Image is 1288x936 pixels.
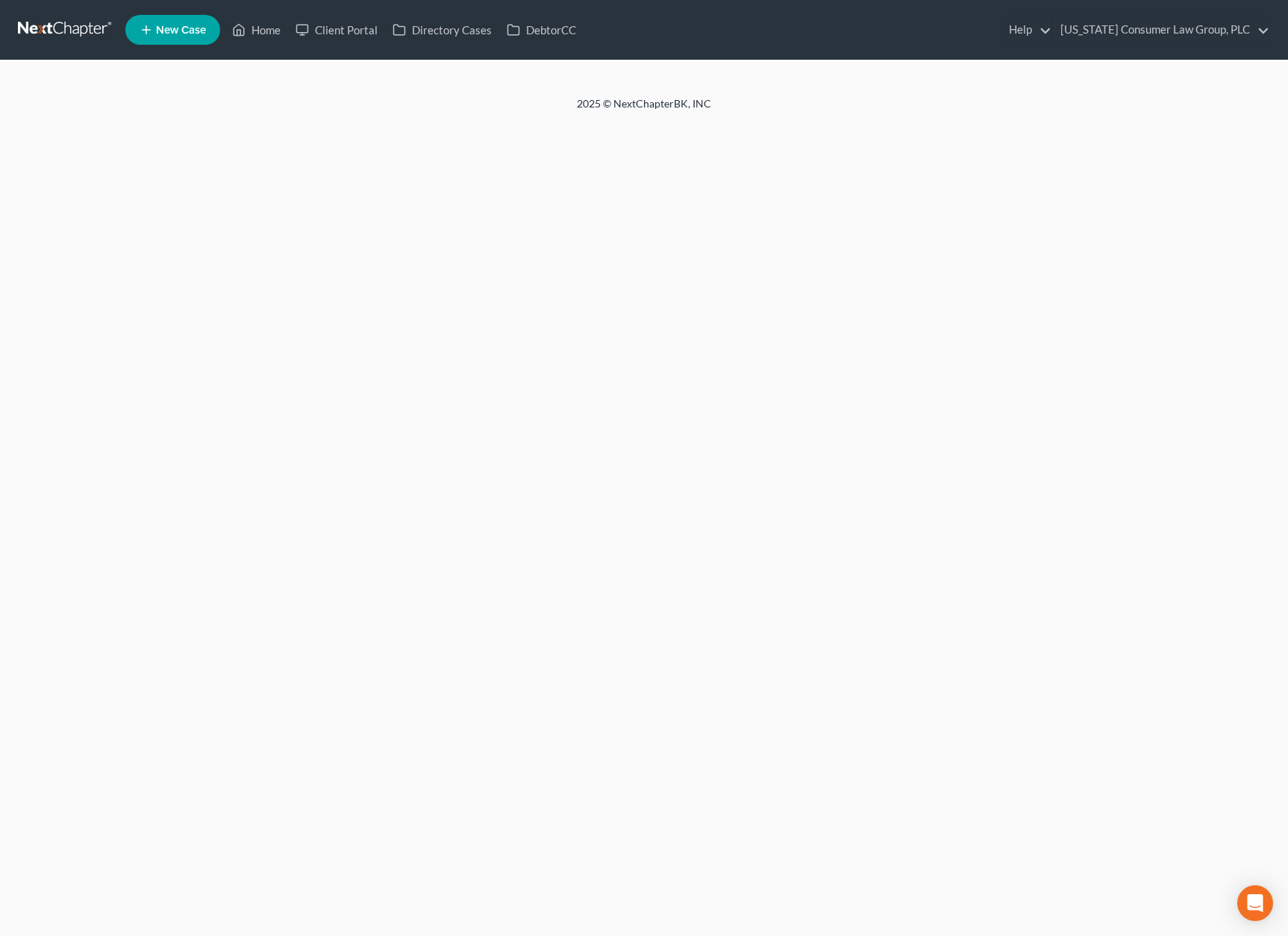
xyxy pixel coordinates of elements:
[225,16,288,43] a: Home
[288,16,385,43] a: Client Portal
[385,16,499,43] a: Directory Cases
[499,16,584,43] a: DebtorCC
[1001,16,1051,43] a: Help
[1237,885,1273,921] div: Open Intercom Messenger
[219,96,1069,123] div: 2025 © NextChapterBK, INC
[125,15,220,45] new-legal-case-button: New Case
[1053,16,1269,43] a: [US_STATE] Consumer Law Group, PLC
